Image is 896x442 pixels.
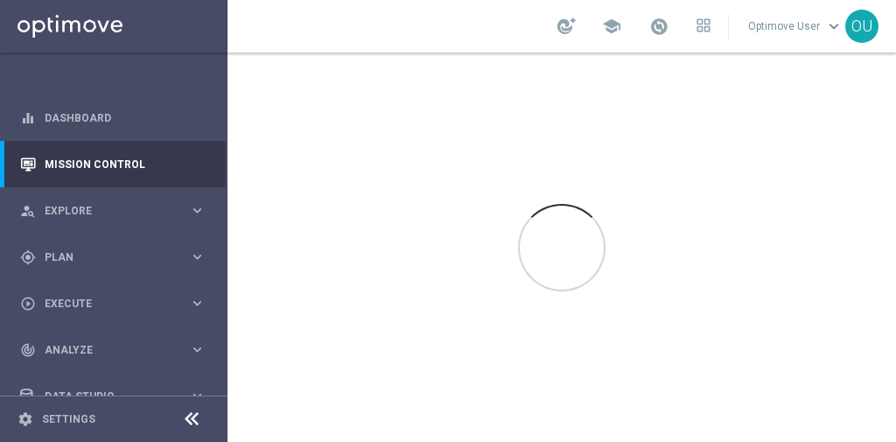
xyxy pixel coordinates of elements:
[20,389,189,404] div: Data Studio
[45,252,189,263] span: Plan
[45,298,189,309] span: Execute
[602,17,621,36] span: school
[189,295,206,312] i: keyboard_arrow_right
[20,110,36,126] i: equalizer
[746,13,845,39] a: Optimove Userkeyboard_arrow_down
[17,411,33,427] i: settings
[20,296,189,312] div: Execute
[189,388,206,404] i: keyboard_arrow_right
[20,296,36,312] i: play_circle_outline
[20,95,206,141] div: Dashboard
[19,111,206,125] button: equalizer Dashboard
[19,204,206,218] button: person_search Explore keyboard_arrow_right
[19,297,206,311] button: play_circle_outline Execute keyboard_arrow_right
[45,141,206,187] a: Mission Control
[45,206,189,216] span: Explore
[20,249,36,265] i: gps_fixed
[20,141,206,187] div: Mission Control
[19,389,206,403] button: Data Studio keyboard_arrow_right
[19,250,206,264] button: gps_fixed Plan keyboard_arrow_right
[189,341,206,358] i: keyboard_arrow_right
[42,414,95,424] a: Settings
[20,203,189,219] div: Explore
[824,17,843,36] span: keyboard_arrow_down
[189,249,206,265] i: keyboard_arrow_right
[45,345,189,355] span: Analyze
[189,202,206,219] i: keyboard_arrow_right
[845,10,878,43] div: OU
[19,158,206,172] button: Mission Control
[20,249,189,265] div: Plan
[20,342,189,358] div: Analyze
[20,342,36,358] i: track_changes
[20,203,36,219] i: person_search
[19,343,206,357] button: track_changes Analyze keyboard_arrow_right
[45,391,189,402] span: Data Studio
[45,95,206,141] a: Dashboard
